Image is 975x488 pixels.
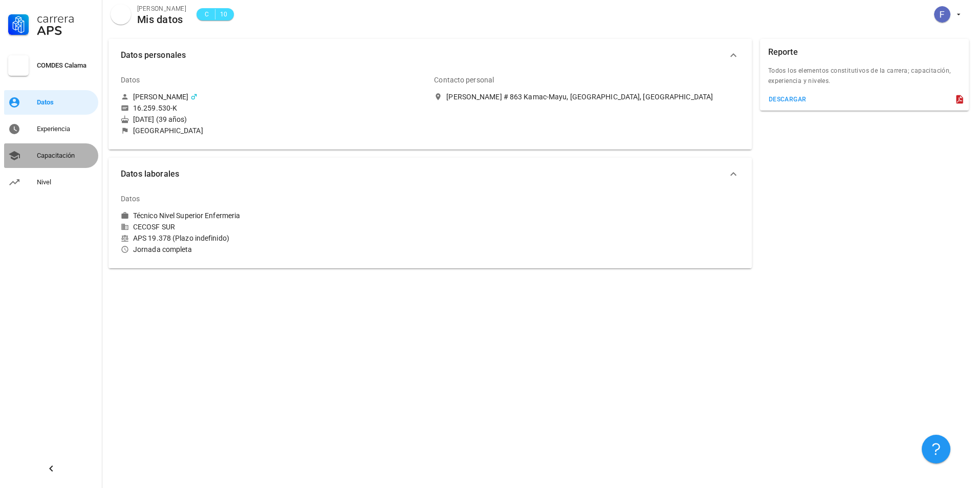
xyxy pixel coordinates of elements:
[109,158,752,190] button: Datos laborales
[133,126,203,135] div: [GEOGRAPHIC_DATA]
[4,143,98,168] a: Capacitación
[121,186,140,211] div: Datos
[133,103,177,113] div: 16.259.530-K
[4,90,98,115] a: Datos
[37,152,94,160] div: Capacitación
[109,39,752,72] button: Datos personales
[37,61,94,70] div: COMDES Calama
[446,92,713,101] div: [PERSON_NAME] # 863 Kamac-Mayu, [GEOGRAPHIC_DATA], [GEOGRAPHIC_DATA]
[37,12,94,25] div: Carrera
[434,68,494,92] div: Contacto personal
[121,234,426,243] div: APS 19.378 (Plazo indefinido)
[121,48,727,62] span: Datos personales
[934,6,950,23] div: avatar
[111,4,131,25] div: avatar
[121,68,140,92] div: Datos
[137,4,186,14] div: [PERSON_NAME]
[4,170,98,195] a: Nivel
[37,125,94,133] div: Experiencia
[137,14,186,25] div: Mis datos
[133,211,240,220] div: Técnico Nivel Superior Enfermeria
[220,9,228,19] span: 10
[760,66,969,92] div: Todos los elementos constitutivos de la carrera; capacitación, experiencia y niveles.
[203,9,211,19] span: C
[121,115,426,124] div: [DATE] (39 años)
[37,25,94,37] div: APS
[37,98,94,107] div: Datos
[764,92,811,107] button: descargar
[121,167,727,181] span: Datos laborales
[4,117,98,141] a: Experiencia
[434,92,739,101] a: [PERSON_NAME] # 863 Kamac-Mayu, [GEOGRAPHIC_DATA], [GEOGRAPHIC_DATA]
[133,92,188,101] div: [PERSON_NAME]
[121,222,426,231] div: CECOSF SUR
[37,178,94,186] div: Nivel
[768,96,807,103] div: descargar
[121,245,426,254] div: Jornada completa
[768,39,798,66] div: Reporte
